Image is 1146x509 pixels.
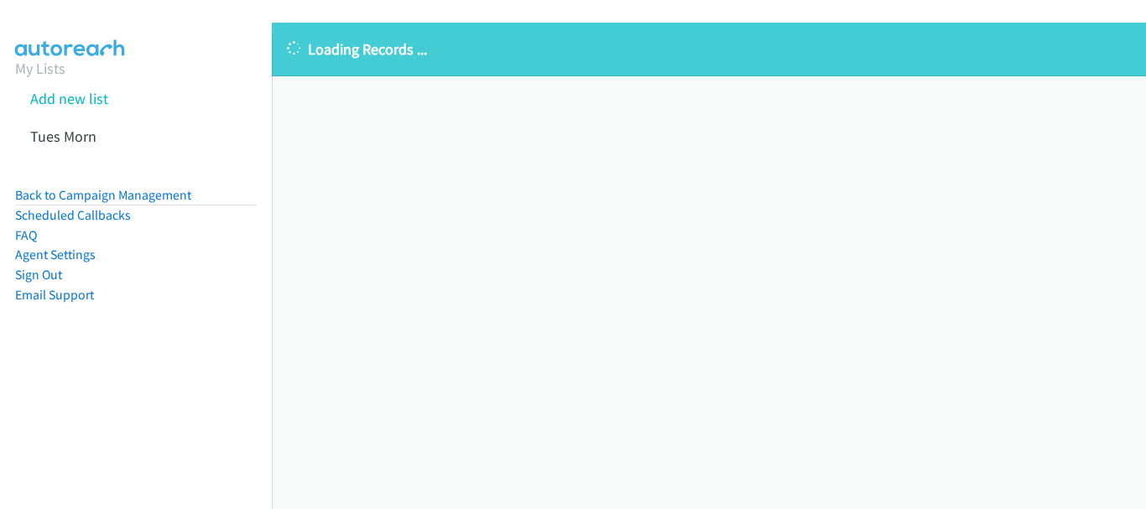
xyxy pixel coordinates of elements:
[15,267,62,283] a: Sign Out
[15,187,191,203] a: Back to Campaign Management
[15,227,37,243] a: FAQ
[287,38,1131,60] p: Loading Records ...
[15,287,94,303] a: Email Support
[15,247,96,262] a: Agent Settings
[30,89,108,108] a: Add new list
[30,127,96,146] a: Tues Morn
[15,59,65,78] a: My Lists
[15,207,131,223] a: Scheduled Callbacks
